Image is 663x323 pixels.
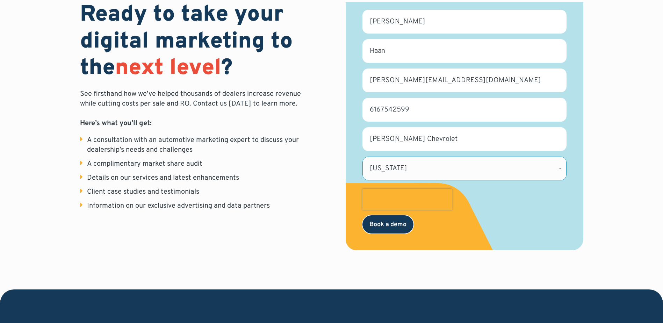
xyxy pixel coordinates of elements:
[87,187,199,197] div: Client case studies and testimonials
[87,201,270,211] div: Information on our exclusive advertising and data partners
[115,54,221,83] span: next level
[362,39,567,63] input: Last name
[362,215,413,234] input: Book a demo
[87,173,239,183] div: Details on our services and latest enhancements
[362,127,567,151] input: Dealership name
[362,69,567,92] input: Business email
[362,10,567,34] input: First name
[87,135,318,155] div: A consultation with an automotive marketing expert to discuss your dealership’s needs and challenges
[362,189,452,210] iframe: reCAPTCHA
[362,98,567,122] input: Phone number
[80,2,318,82] h1: Ready to take your digital marketing to the ?
[80,119,152,128] strong: Here’s what you’ll get:
[80,89,318,128] p: See firsthand how we’ve helped thousands of dealers increase revenue while cutting costs per sale...
[87,159,202,169] div: A complimentary market share audit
